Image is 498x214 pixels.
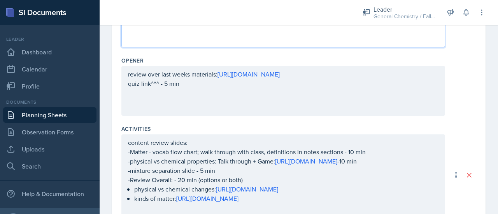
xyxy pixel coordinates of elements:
[373,12,436,21] div: General Chemistry / Fall 2025
[3,44,96,60] a: Dashboard
[128,147,438,157] p: -Matter - vocab flow chart; walk through with class, definitions in notes sections - 10 min
[3,141,96,157] a: Uploads
[3,99,96,106] div: Documents
[128,70,438,79] p: review over last weeks materials:
[3,158,96,174] a: Search
[216,185,278,193] a: [URL][DOMAIN_NAME]
[3,107,96,123] a: Planning Sheets
[128,79,438,88] p: quiz link^^^ - 5 min
[275,157,337,165] a: [URL][DOMAIN_NAME]
[121,125,151,133] label: Activities
[3,36,96,43] div: Leader
[3,78,96,94] a: Profile
[176,194,238,203] a: [URL][DOMAIN_NAME]
[128,175,438,184] p: -Review Overall: - 20 min (options or both)
[121,57,144,64] label: Opener
[373,5,436,14] div: Leader
[3,186,96,202] div: Help & Documentation
[134,184,438,194] p: physical vs chemical changes:
[128,166,438,175] p: -mixture separation slide - 5 min
[3,61,96,77] a: Calendar
[3,124,96,140] a: Observation Forms
[134,194,438,203] p: kinds of matter:
[128,138,438,147] p: content review slides:
[128,157,438,166] p: -physical vs chemical properties: Talk through + Game: -10 min
[217,70,280,78] a: [URL][DOMAIN_NAME]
